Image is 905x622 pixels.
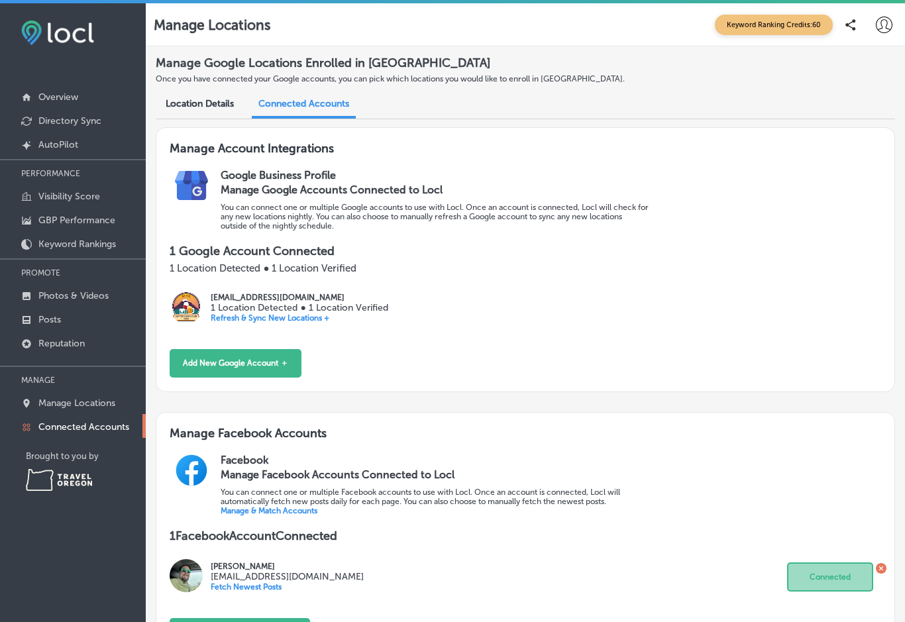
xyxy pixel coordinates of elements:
[211,571,364,582] p: [EMAIL_ADDRESS][DOMAIN_NAME]
[38,238,116,250] p: Keyword Rankings
[211,562,364,571] p: [PERSON_NAME]
[211,293,388,302] p: [EMAIL_ADDRESS][DOMAIN_NAME]
[38,314,61,325] p: Posts
[221,468,650,481] h3: Manage Facebook Accounts Connected to Locl
[221,506,317,515] a: Manage & Match Accounts
[154,17,270,33] p: Manage Locations
[38,115,101,127] p: Directory Sync
[170,349,301,378] button: Add New Google Account ＋
[211,582,364,592] p: Fetch Newest Posts
[170,244,880,258] p: 1 Google Account Connected
[38,421,129,433] p: Connected Accounts
[258,98,349,109] span: Connected Accounts
[170,141,880,169] h3: Manage Account Integrations
[221,203,650,231] p: You can connect one or multiple Google accounts to use with Locl. Once an account is connected, L...
[38,338,85,349] p: Reputation
[38,215,115,226] p: GBP Performance
[170,262,880,274] p: 1 Location Detected ● 1 Location Verified
[38,139,78,150] p: AutoPilot
[787,562,873,592] button: Connected
[38,191,100,202] p: Visibility Score
[221,454,880,466] h2: Facebook
[221,488,650,506] p: You can connect one or multiple Facebook accounts to use with Locl. Once an account is connected,...
[221,183,650,196] h3: Manage Google Accounts Connected to Locl
[166,98,234,109] span: Location Details
[170,426,880,454] h3: Manage Facebook Accounts
[26,451,146,461] p: Brought to you by
[38,91,78,103] p: Overview
[156,74,636,83] p: Once you have connected your Google accounts, you can pick which locations you would like to enro...
[715,15,833,35] span: Keyword Ranking Credits: 60
[38,397,115,409] p: Manage Locations
[21,21,94,45] img: fda3e92497d09a02dc62c9cd864e3231.png
[221,169,880,181] h2: Google Business Profile
[170,529,880,543] p: 1 Facebook Account Connected
[211,313,388,323] p: Refresh & Sync New Locations +
[156,52,895,74] h2: Manage Google Locations Enrolled in [GEOGRAPHIC_DATA]
[26,469,92,491] img: Travel Oregon
[38,290,109,301] p: Photos & Videos
[211,302,388,313] p: 1 Location Detected ● 1 Location Verified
